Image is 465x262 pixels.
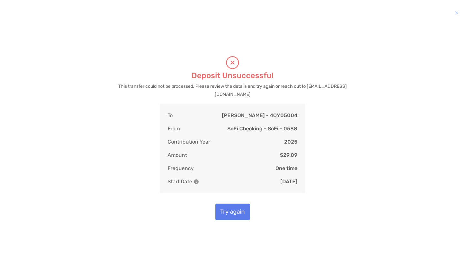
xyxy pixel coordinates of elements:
[168,177,199,186] p: Start Date
[191,72,274,80] p: Deposit Unsuccessful
[227,125,297,133] p: SoFi Checking - SoFi - 0588
[222,111,297,119] p: [PERSON_NAME] - 4QY05004
[168,125,180,133] p: From
[168,138,210,146] p: Contribution Year
[284,138,297,146] p: 2025
[168,111,173,119] p: To
[194,179,199,184] img: Information Icon
[215,204,250,220] button: Try again
[168,151,187,159] p: Amount
[168,164,194,172] p: Frequency
[275,164,297,172] p: One time
[280,177,297,186] p: [DATE]
[280,151,297,159] p: $29.09
[111,82,354,98] p: This transfer could not be processed. Please review the details and try again or reach out to [EM...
